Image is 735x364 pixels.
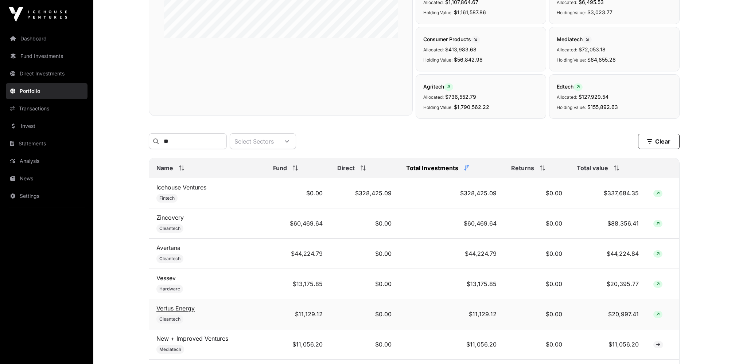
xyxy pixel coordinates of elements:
[330,208,399,239] td: $0.00
[557,94,577,100] span: Allocated:
[156,184,206,191] a: Icehouse Ventures
[399,269,504,299] td: $13,175.85
[330,178,399,208] td: $328,425.09
[557,57,586,63] span: Holding Value:
[638,134,680,149] button: Clear
[266,178,330,208] td: $0.00
[159,316,180,322] span: Cleantech
[504,208,569,239] td: $0.00
[156,305,195,312] a: Vertus Energy
[579,94,608,100] span: $127,929.54
[6,31,87,47] a: Dashboard
[156,164,173,172] span: Name
[159,256,180,262] span: Cleantech
[504,239,569,269] td: $0.00
[557,47,577,52] span: Allocated:
[330,269,399,299] td: $0.00
[454,104,489,110] span: $1,790,562.22
[454,9,486,15] span: $1,161,587.86
[399,208,504,239] td: $60,469.64
[6,153,87,169] a: Analysis
[699,329,735,364] iframe: Chat Widget
[569,329,646,360] td: $11,056.20
[423,57,452,63] span: Holding Value:
[406,164,458,172] span: Total Investments
[569,178,646,208] td: $337,684.35
[6,101,87,117] a: Transactions
[156,274,176,282] a: Vessev
[6,48,87,64] a: Fund Investments
[504,269,569,299] td: $0.00
[273,164,287,172] span: Fund
[337,164,355,172] span: Direct
[557,83,583,90] span: Edtech
[399,239,504,269] td: $44,224.79
[6,66,87,82] a: Direct Investments
[6,118,87,134] a: Invest
[423,83,453,90] span: Agritech
[266,299,330,329] td: $11,129.12
[156,335,228,342] a: New + Improved Ventures
[6,83,87,99] a: Portfolio
[266,208,330,239] td: $60,469.64
[579,46,606,52] span: $72,053.18
[569,208,646,239] td: $88,356.41
[557,10,586,15] span: Holding Value:
[587,9,612,15] span: $3,023.77
[399,178,504,208] td: $328,425.09
[423,36,480,42] span: Consumer Products
[159,195,175,201] span: Fintech
[569,299,646,329] td: $20,997.41
[454,56,483,63] span: $56,842.98
[557,105,586,110] span: Holding Value:
[6,188,87,204] a: Settings
[266,329,330,360] td: $11,056.20
[6,136,87,152] a: Statements
[266,269,330,299] td: $13,175.85
[557,36,592,42] span: Mediatech
[399,299,504,329] td: $11,129.12
[330,329,399,360] td: $0.00
[423,47,444,52] span: Allocated:
[330,239,399,269] td: $0.00
[569,269,646,299] td: $20,395.77
[423,105,452,110] span: Holding Value:
[159,226,180,231] span: Cleantech
[445,46,477,52] span: $413,983.68
[504,178,569,208] td: $0.00
[577,164,608,172] span: Total value
[504,329,569,360] td: $0.00
[587,104,618,110] span: $155,892.63
[423,94,444,100] span: Allocated:
[159,347,181,352] span: Mediatech
[156,214,184,221] a: Zincovery
[569,239,646,269] td: $44,224.84
[423,10,452,15] span: Holding Value:
[587,56,616,63] span: $64,855.28
[266,239,330,269] td: $44,224.79
[504,299,569,329] td: $0.00
[399,329,504,360] td: $11,056.20
[6,171,87,187] a: News
[156,244,180,251] a: Avertana
[511,164,534,172] span: Returns
[159,286,180,292] span: Hardware
[9,7,67,22] img: Icehouse Ventures Logo
[230,134,278,149] div: Select Sectors
[330,299,399,329] td: $0.00
[445,94,476,100] span: $736,552.79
